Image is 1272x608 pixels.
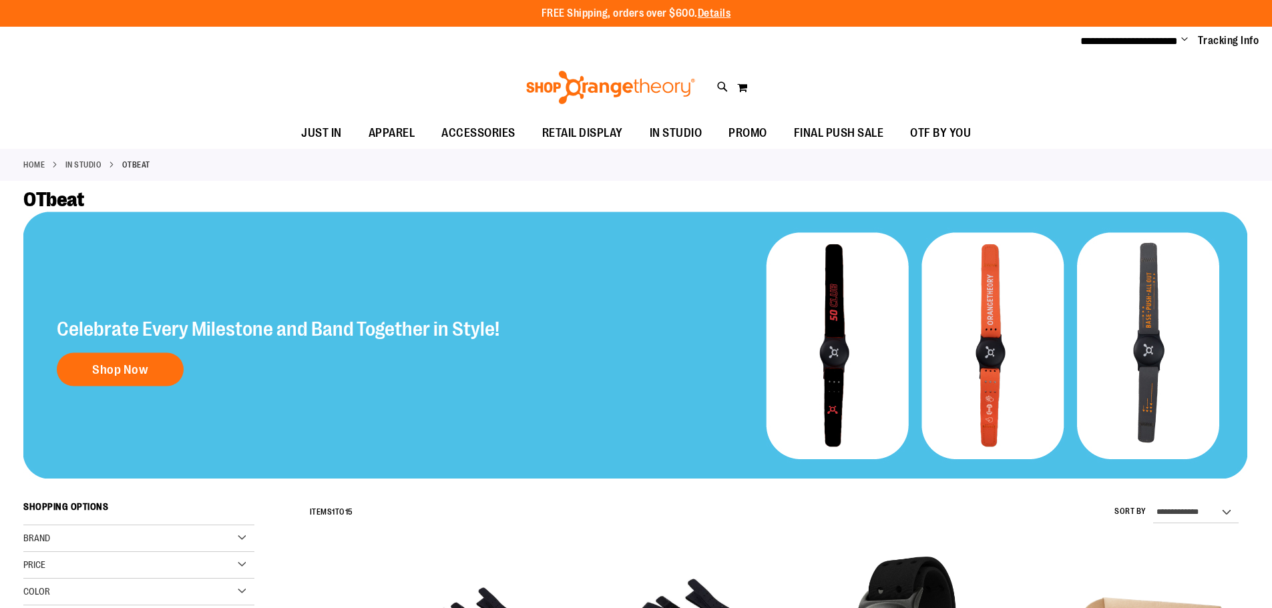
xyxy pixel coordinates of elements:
a: Home [23,159,45,171]
span: JUST IN [301,118,342,148]
a: Details [698,7,731,19]
span: IN STUDIO [650,118,702,148]
p: FREE Shipping, orders over $600. [542,6,731,21]
span: OTbeat [23,188,83,211]
a: FINAL PUSH SALE [781,118,897,149]
span: RETAIL DISPLAY [542,118,623,148]
span: PROMO [728,118,767,148]
h2: Items to [310,502,353,523]
a: APPAREL [355,118,429,149]
strong: Shopping Options [23,495,254,525]
span: Price [23,559,45,570]
span: FINAL PUSH SALE [794,118,884,148]
a: IN STUDIO [636,118,716,148]
label: Sort By [1114,506,1146,517]
span: 1 [332,507,335,517]
a: RETAIL DISPLAY [529,118,636,149]
a: Shop Now [57,352,184,386]
span: Color [23,586,50,597]
span: Shop Now [92,362,148,376]
strong: OTbeat [122,159,150,171]
a: Tracking Info [1198,33,1259,48]
span: Brand [23,533,50,543]
span: 15 [345,507,353,517]
img: Shop Orangetheory [524,71,697,104]
a: PROMO [715,118,781,149]
span: ACCESSORIES [441,118,515,148]
a: JUST IN [288,118,355,149]
h2: Celebrate Every Milestone and Band Together in Style! [57,318,499,339]
span: APPAREL [369,118,415,148]
a: OTF BY YOU [897,118,984,149]
a: IN STUDIO [65,159,102,171]
a: ACCESSORIES [428,118,529,149]
span: OTF BY YOU [910,118,971,148]
button: Account menu [1181,34,1188,47]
